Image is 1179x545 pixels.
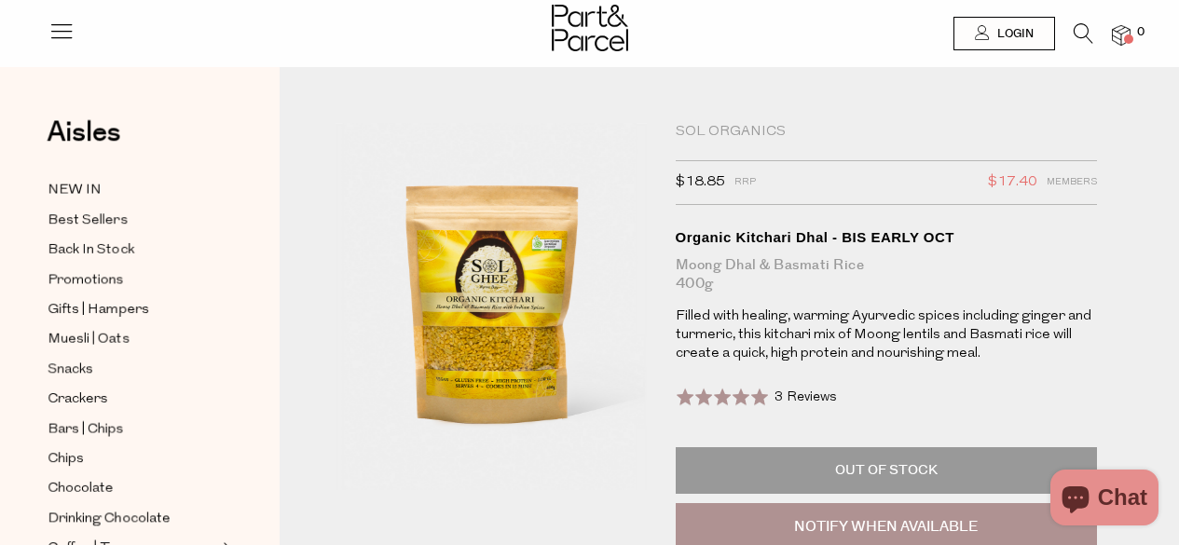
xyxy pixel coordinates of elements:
[552,5,628,51] img: Part&Parcel
[48,210,128,232] span: Best Sellers
[1132,24,1149,41] span: 0
[48,269,124,292] span: Promotions
[48,239,134,262] span: Back In Stock
[48,298,217,321] a: Gifts | Hampers
[48,447,217,470] a: Chips
[48,508,171,530] span: Drinking Chocolate
[48,299,149,321] span: Gifts | Hampers
[47,118,121,165] a: Aisles
[47,112,121,153] span: Aisles
[48,359,93,381] span: Snacks
[48,477,217,500] a: Chocolate
[48,388,108,411] span: Crackers
[48,209,217,232] a: Best Sellers
[1045,470,1164,530] inbox-online-store-chat: Shopify online store chat
[336,123,647,490] img: Organic Kitchari Dhal - BIS EARLY OCT
[48,358,217,381] a: Snacks
[48,268,217,292] a: Promotions
[48,448,84,470] span: Chips
[988,170,1037,195] span: $17.40
[48,180,102,202] span: NEW IN
[676,256,1098,293] div: Moong Dhal & Basmati Rice 400g
[48,179,217,202] a: NEW IN
[1112,25,1131,45] a: 0
[1047,170,1097,195] span: Members
[993,26,1034,42] span: Login
[676,228,1098,247] div: Organic Kitchari Dhal - BIS EARLY OCT
[676,307,1098,363] p: Filled with healing, warming Ayurvedic spices including ginger and turmeric, this kitchari mix of...
[48,417,217,441] a: Bars | Chips
[48,238,217,262] a: Back In Stock
[48,388,217,411] a: Crackers
[48,418,124,441] span: Bars | Chips
[48,329,130,351] span: Muesli | Oats
[48,478,114,500] span: Chocolate
[676,170,725,195] span: $18.85
[676,447,1098,494] p: Out of Stock
[775,390,837,404] span: 3 Reviews
[953,17,1055,50] a: Login
[734,170,756,195] span: RRP
[48,507,217,530] a: Drinking Chocolate
[676,123,1098,142] div: Sol Organics
[48,328,217,351] a: Muesli | Oats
